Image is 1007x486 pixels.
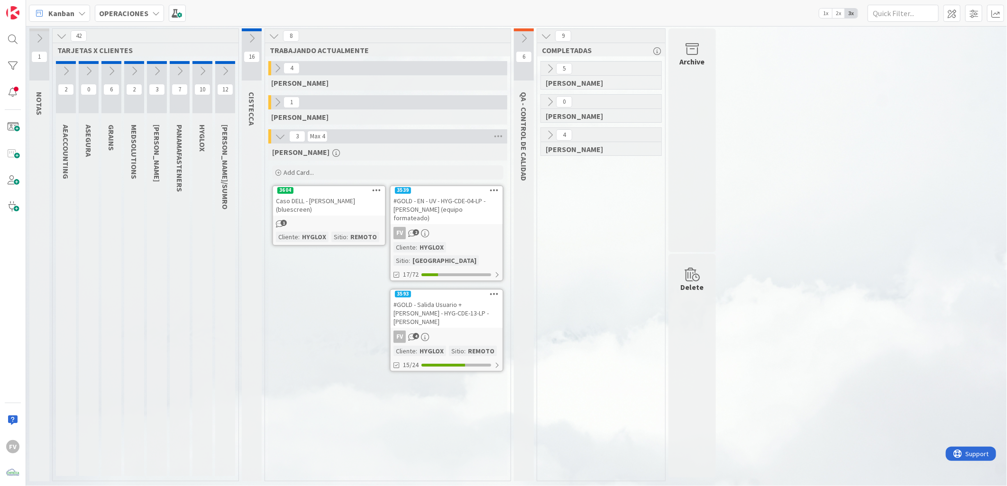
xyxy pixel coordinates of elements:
[152,125,162,182] span: KRESTON
[272,185,386,246] a: 3604Caso DELL - [PERSON_NAME] (bluescreen)Cliente:HYGLOXSitio:REMOTO
[107,125,116,151] span: GRAINS
[391,186,503,195] div: 3539
[542,45,653,55] span: COMPLETADAS
[394,242,416,252] div: Cliente
[81,84,97,95] span: 0
[84,125,93,157] span: ASEGURA
[546,111,650,121] span: NAVIL
[819,9,832,18] span: 1x
[394,255,409,266] div: Sitio
[556,63,572,74] span: 5
[172,84,188,95] span: 7
[276,232,298,242] div: Cliente
[868,5,939,22] input: Quick Filter...
[449,346,464,356] div: Sitio
[390,289,503,372] a: 3593#GOLD - Salida Usuario + [PERSON_NAME] - HYG-CDE-13-LP - [PERSON_NAME]FVCliente:HYGLOXSitio:R...
[273,186,385,195] div: 3604
[271,78,329,88] span: GABRIEL
[284,63,300,74] span: 4
[284,97,300,108] span: 1
[331,232,347,242] div: Sitio
[298,232,300,242] span: :
[546,78,650,88] span: GABRIEL
[129,125,139,179] span: MEDSOLUTIONS
[103,84,119,95] span: 6
[71,30,87,42] span: 42
[403,360,419,370] span: 15/24
[416,346,417,356] span: :
[273,195,385,216] div: Caso DELL - [PERSON_NAME] (bluescreen)
[273,186,385,216] div: 3604Caso DELL - [PERSON_NAME] (bluescreen)
[31,51,47,63] span: 1
[220,125,230,209] span: IVOR/SUMRO
[57,45,227,55] span: TARJETAS X CLIENTES
[149,84,165,95] span: 3
[546,144,650,154] span: FERNANDO
[194,84,211,95] span: 10
[247,92,256,126] span: CISTECCA
[466,346,497,356] div: REMOTO
[198,125,207,152] span: HYGLOX
[58,84,74,95] span: 2
[270,45,499,55] span: TRABAJANDO ACTUALMENTE
[281,220,287,226] span: 1
[417,242,446,252] div: HYGLOX
[347,232,348,242] span: :
[283,30,299,42] span: 8
[391,227,503,239] div: FV
[48,8,74,19] span: Kanban
[6,440,19,453] div: FV
[289,131,305,142] span: 3
[277,187,293,194] div: 3604
[244,51,260,63] span: 16
[413,229,419,235] span: 2
[61,125,71,179] span: AEACCOUNTING
[175,125,184,192] span: PANAMAFASTENERS
[519,92,529,181] span: QA - CONTROL DE CALIDAD
[464,346,466,356] span: :
[413,333,419,339] span: 4
[391,331,503,343] div: FV
[394,227,406,239] div: FV
[390,185,503,281] a: 3539#GOLD - EN - UV - HYG-CDE-04-LP - [PERSON_NAME] (equipo formateado)FVCliente:HYGLOXSitio:[GEO...
[391,298,503,328] div: #GOLD - Salida Usuario + [PERSON_NAME] - HYG-CDE-13-LP - [PERSON_NAME]
[391,186,503,224] div: 3539#GOLD - EN - UV - HYG-CDE-04-LP - [PERSON_NAME] (equipo formateado)
[409,255,410,266] span: :
[681,281,704,293] div: Delete
[556,96,572,108] span: 0
[394,331,406,343] div: FV
[271,112,329,122] span: NAVIL
[516,51,532,63] span: 6
[845,9,858,18] span: 3x
[99,9,148,18] b: OPERACIONES
[403,270,419,279] span: 17/72
[391,290,503,298] div: 3593
[395,291,411,297] div: 3593
[300,232,329,242] div: HYGLOX
[417,346,446,356] div: HYGLOX
[284,168,314,177] span: Add Card...
[391,195,503,224] div: #GOLD - EN - UV - HYG-CDE-04-LP - [PERSON_NAME] (equipo formateado)
[217,84,233,95] span: 12
[680,56,705,67] div: Archive
[35,92,44,115] span: NOTAS
[391,290,503,328] div: 3593#GOLD - Salida Usuario + [PERSON_NAME] - HYG-CDE-13-LP - [PERSON_NAME]
[395,187,411,194] div: 3539
[394,346,416,356] div: Cliente
[348,232,379,242] div: REMOTO
[310,134,325,139] div: Max 4
[20,1,43,13] span: Support
[416,242,417,252] span: :
[555,30,571,42] span: 9
[6,467,19,480] img: avatar
[126,84,142,95] span: 2
[272,147,330,157] span: FERNANDO
[556,129,572,141] span: 4
[832,9,845,18] span: 2x
[410,255,479,266] div: [GEOGRAPHIC_DATA]
[6,6,19,19] img: Visit kanbanzone.com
